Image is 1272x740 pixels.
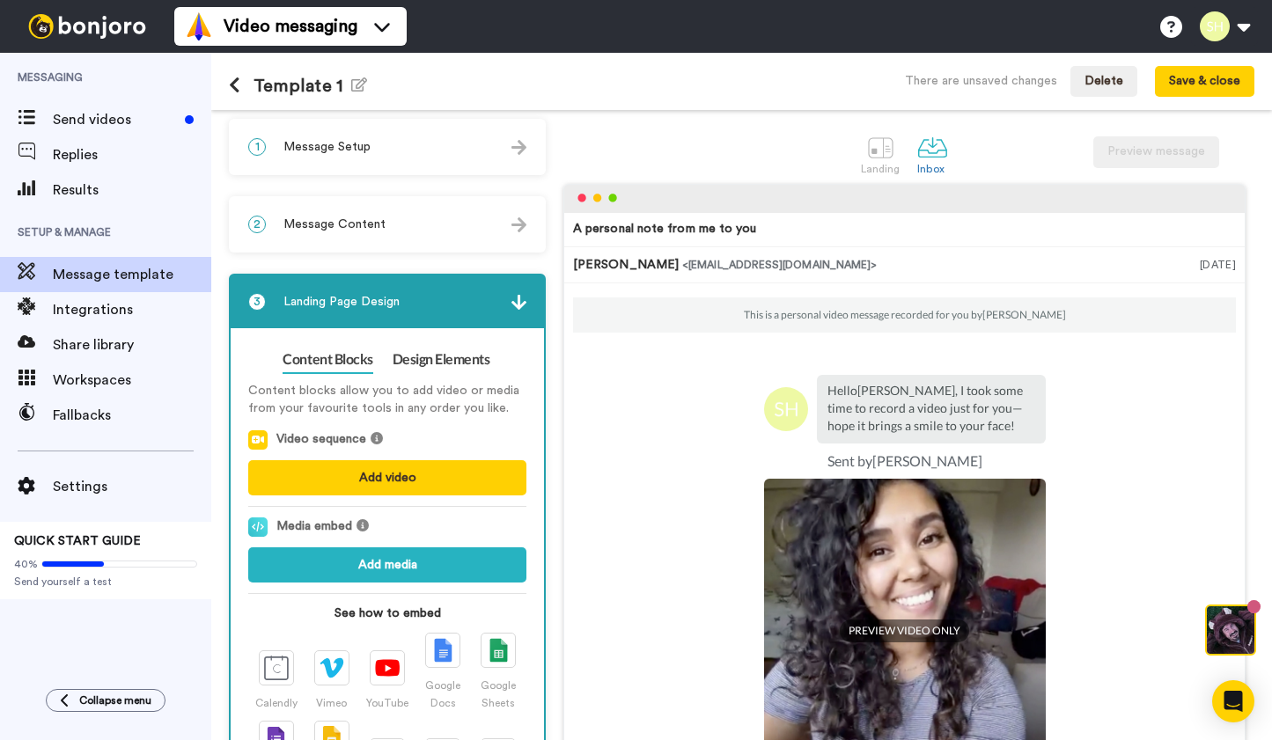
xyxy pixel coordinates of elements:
[905,72,1057,90] div: There are unsaved changes
[283,138,371,156] span: Message Setup
[861,163,901,175] div: Landing
[511,217,526,232] img: arrow.svg
[1200,256,1236,274] div: [DATE]
[481,680,516,708] span: Google Sheets
[434,638,452,663] img: GoogleDocs.svg
[248,430,268,450] img: AddVideo.svg
[764,443,1046,479] td: Sent by [PERSON_NAME]
[248,650,304,709] a: Calendly
[489,638,507,663] img: Google_Sheets.svg
[53,405,211,426] span: Fallbacks
[248,216,266,233] span: 2
[229,196,546,253] div: 2Message Content
[255,698,298,708] span: Calendly
[744,308,1066,322] p: This is a personal video message recorded for you by [PERSON_NAME]
[840,619,969,642] span: PREVIEW VIDEO ONLY
[1212,680,1254,722] div: Open Intercom Messenger
[264,656,289,680] img: calendly.svg
[53,334,211,355] span: Share library
[46,689,165,712] button: Collapse menu
[682,260,877,270] span: <[EMAIL_ADDRESS][DOMAIN_NAME]>
[276,430,366,450] span: Video sequence
[185,12,213,40] img: vm-color.svg
[53,144,211,165] span: Replies
[248,382,526,417] p: Content blocks allow you to add video or media from your favourite tools in any order you like.
[366,698,408,708] span: YouTube
[852,123,909,184] a: Landing
[53,299,211,320] span: Integrations
[53,370,211,391] span: Workspaces
[248,517,268,537] img: Embed.svg
[1093,136,1219,168] button: Preview message
[283,293,400,311] span: Landing Page Design
[79,693,151,707] span: Collapse menu
[1070,66,1137,98] button: Delete
[283,346,372,374] a: Content Blocks
[248,460,526,495] button: Add video
[827,382,1035,435] p: Hello [PERSON_NAME] , I took some time to record a video just for you—hope it brings a smile to y...
[573,256,1200,274] div: [PERSON_NAME]
[53,264,211,285] span: Message template
[53,109,178,130] span: Send videos
[248,138,266,156] span: 1
[908,123,957,184] a: Inbox
[248,293,266,311] span: 3
[511,140,526,155] img: arrow.svg
[359,650,415,709] a: YouTube
[53,180,211,201] span: Results
[248,604,526,622] strong: See how to embed
[14,557,38,571] span: 40%
[425,680,460,708] span: Google Docs
[14,575,197,589] span: Send yourself a test
[917,163,948,175] div: Inbox
[471,633,526,709] a: Google Sheets
[393,346,490,374] a: Design Elements
[320,657,344,678] img: vimeo.svg
[764,387,808,431] img: sh.png
[53,476,211,497] span: Settings
[316,698,347,708] span: Vimeo
[224,14,357,39] span: Video messaging
[573,220,756,238] div: A personal note from me to you
[304,650,359,709] a: Vimeo
[375,659,400,678] img: youtube.svg
[511,295,526,310] img: arrow.svg
[415,633,471,709] a: Google Docs
[14,535,141,547] span: QUICK START GUIDE
[21,14,153,39] img: bj-logo-header-white.svg
[229,76,367,96] h1: Template 1
[2,4,49,51] img: c638375f-eacb-431c-9714-bd8d08f708a7-1584310529.jpg
[1155,66,1254,98] button: Save & close
[248,547,526,582] button: Add media
[283,216,386,233] span: Message Content
[276,517,352,537] span: Media embed
[229,119,546,175] div: 1Message Setup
